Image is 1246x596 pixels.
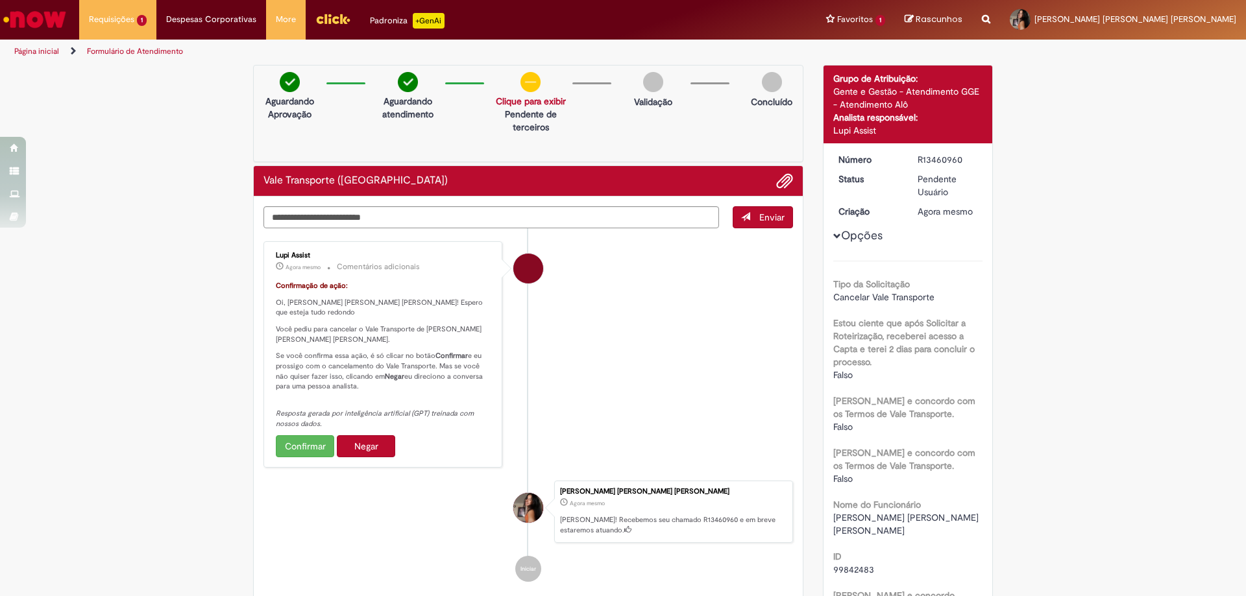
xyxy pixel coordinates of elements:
div: Lupi Assist [513,254,543,283]
div: Gente e Gestão - Atendimento GGE - Atendimento Alô [833,85,983,111]
dt: Número [829,153,909,166]
b: ID [833,551,842,562]
p: Aguardando Aprovação [259,95,320,121]
img: img-circle-grey.png [762,72,782,92]
img: check-circle-green.png [280,72,300,92]
b: [PERSON_NAME] e concordo com os Termos de Vale Transporte. [833,447,975,471]
b: Tipo da Solicitação [833,278,910,290]
time: 29/08/2025 09:09:05 [918,206,973,217]
div: [PERSON_NAME] [PERSON_NAME] [PERSON_NAME] [560,488,786,495]
div: 29/08/2025 09:09:05 [918,205,978,218]
span: Requisições [89,13,134,26]
font: Confirmação de ação: [276,281,348,291]
button: Confirmar [276,435,334,457]
span: [PERSON_NAME] [PERSON_NAME] [PERSON_NAME] [1034,14,1236,25]
img: check-circle-green.png [398,72,418,92]
a: Clique para exibir [496,95,566,107]
span: Agora mesmo [570,499,605,507]
a: Rascunhos [905,14,962,26]
strong: Negar [385,372,404,381]
a: Formulário de Atendimento [87,46,183,56]
p: +GenAi [413,13,445,29]
div: R13460960 [918,153,978,166]
p: Se você confirma essa ação, é só clicar no botão e eu prossigo com o cancelamento do Vale Transpo... [276,351,492,392]
span: Cancelar Vale Transporte [833,291,934,303]
b: Estou ciente que após Solicitar a Roteirização, receberei acesso a Capta e terei 2 dias para conc... [833,317,975,368]
img: ServiceNow [1,6,68,32]
small: Comentários adicionais [337,261,420,272]
ul: Trilhas de página [10,40,821,64]
span: Agora mesmo [918,206,973,217]
p: Aguardando atendimento [377,95,438,121]
ul: Histórico de tíquete [263,228,793,595]
img: circle-minus.png [520,72,541,92]
em: Resposta gerada por inteligência artificial (GPT) treinada com nossos dados. [276,409,476,429]
img: click_logo_yellow_360x200.png [315,9,350,29]
dt: Status [829,173,909,185]
button: Adicionar anexos [776,173,793,189]
span: 99842483 [833,564,874,575]
span: Falso [833,473,853,484]
img: img-circle-grey.png [643,72,663,92]
span: Falso [833,421,853,433]
p: Oi, [PERSON_NAME] [PERSON_NAME] [PERSON_NAME]! Espero que esteja tudo redondo [276,298,492,318]
span: Falso [833,369,853,381]
div: Grupo de Atribuição: [833,72,983,85]
b: [PERSON_NAME] e concordo com os Termos de Vale Transporte. [833,395,975,420]
span: Agora mesmo [286,263,321,271]
span: More [276,13,296,26]
span: 1 [137,15,147,26]
dt: Criação [829,205,909,218]
span: Enviar [759,211,785,223]
div: Pendente Usuário [918,173,978,198]
div: Lupi Assist [833,124,983,137]
p: [PERSON_NAME]! Recebemos seu chamado R13460960 e em breve estaremos atuando. [560,515,786,535]
div: Analista responsável: [833,111,983,124]
span: Despesas Corporativas [166,13,256,26]
p: Concluído [751,95,792,108]
button: Enviar [733,206,793,228]
a: Página inicial [14,46,59,56]
div: Padroniza [370,13,445,29]
span: Rascunhos [916,13,962,25]
span: [PERSON_NAME] [PERSON_NAME] [PERSON_NAME] [833,512,981,536]
time: 29/08/2025 09:09:12 [286,263,321,271]
div: Tereza Ketlen Da Cunha Feijo [513,493,543,523]
p: Pendente de terceiros [496,108,566,134]
li: Tereza Ketlen Da Cunha Feijo [263,481,793,543]
div: Lupi Assist [276,252,492,259]
strong: Confirmar [435,351,468,361]
p: Você pediu para cancelar o Vale Transporte de [PERSON_NAME] [PERSON_NAME] [PERSON_NAME]. [276,324,492,344]
b: Nome do Funcionário [833,499,921,510]
p: Validação [634,95,672,108]
time: 29/08/2025 09:09:05 [570,499,605,507]
span: Favoritos [837,13,873,26]
span: 1 [875,15,885,26]
button: Negar [337,435,395,457]
h2: Vale Transporte (VT) Histórico de tíquete [263,175,448,187]
textarea: Digite sua mensagem aqui... [263,206,719,228]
